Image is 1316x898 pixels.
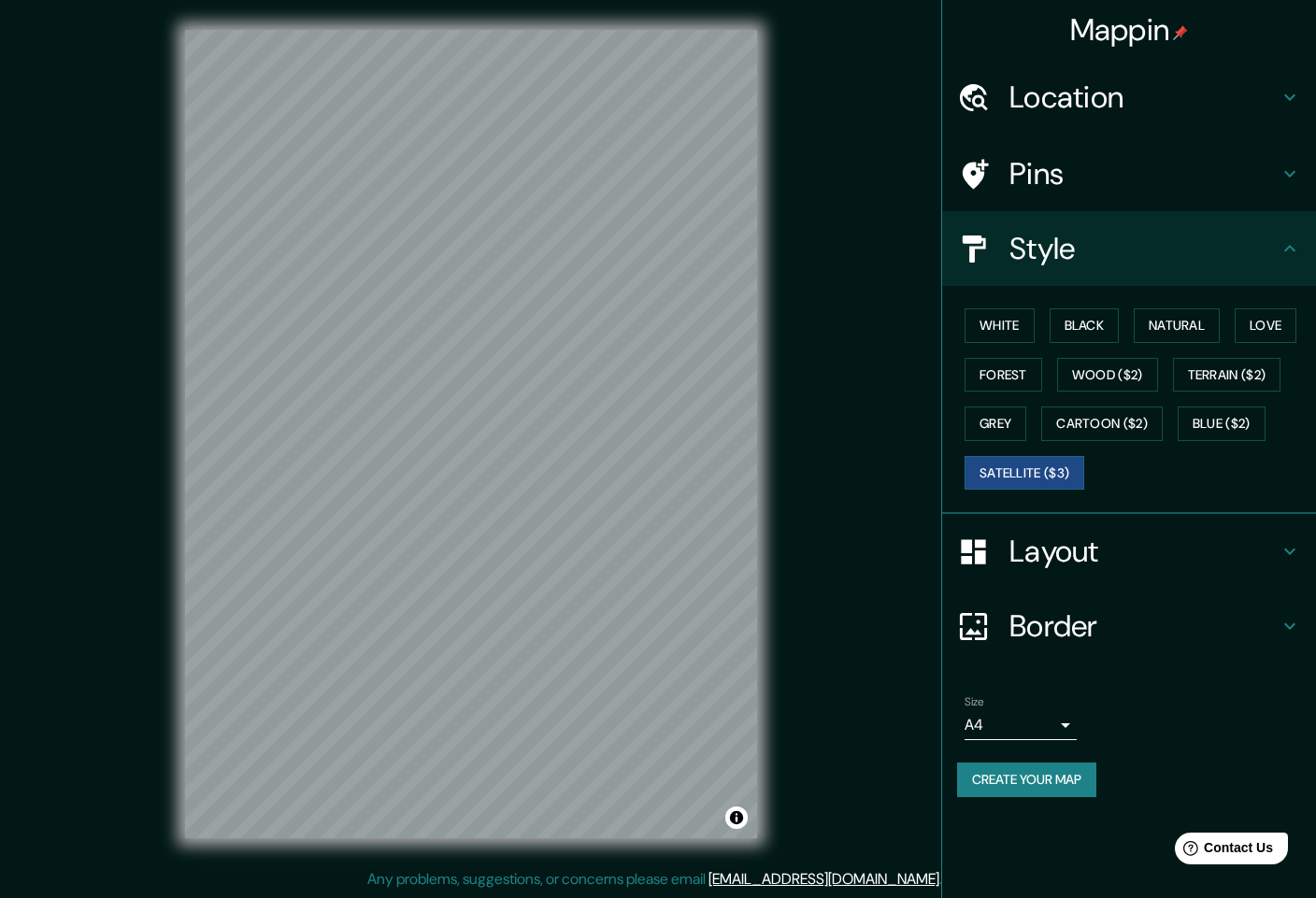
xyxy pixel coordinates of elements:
div: Location [942,60,1316,135]
div: Layout [942,514,1316,589]
button: White [965,308,1035,343]
button: Create your map [957,763,1096,797]
div: A4 [965,710,1077,740]
button: Black [1050,308,1120,343]
label: Size [965,694,984,710]
button: Grey [965,406,1026,441]
button: Love [1235,308,1296,343]
button: Cartoon ($2) [1041,406,1163,441]
div: Border [942,589,1316,663]
button: Forest [965,358,1042,392]
h4: Style [1009,230,1279,267]
h4: Pins [1009,155,1279,192]
h4: Location [1009,78,1279,116]
p: Any problems, suggestions, or concerns please email . [367,868,942,891]
div: Style [942,211,1316,286]
canvas: Map [185,30,757,838]
button: Terrain ($2) [1173,358,1281,392]
iframe: Help widget launcher [1150,825,1295,877]
h4: Border [1009,607,1279,645]
h4: Layout [1009,533,1279,570]
div: Pins [942,136,1316,211]
img: pin-icon.png [1173,25,1188,40]
button: Toggle attribution [725,806,748,829]
button: Natural [1134,308,1220,343]
button: Wood ($2) [1057,358,1158,392]
a: [EMAIL_ADDRESS][DOMAIN_NAME] [708,869,939,889]
button: Blue ($2) [1178,406,1266,441]
h4: Mappin [1070,11,1189,49]
button: Satellite ($3) [965,456,1084,491]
